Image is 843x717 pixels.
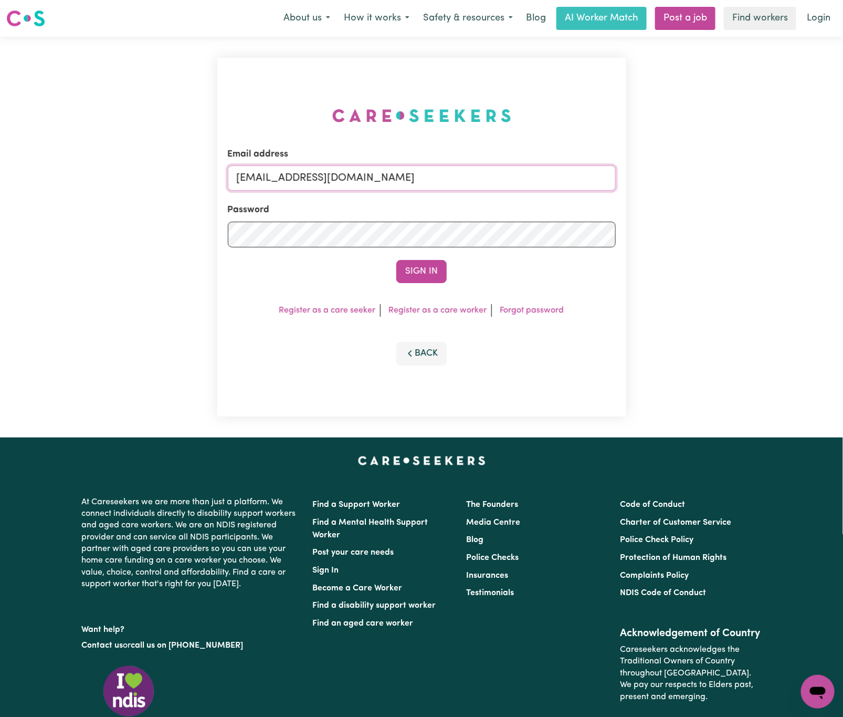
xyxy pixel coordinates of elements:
[312,601,436,610] a: Find a disability support worker
[620,640,762,707] p: Careseekers acknowledges the Traditional Owners of Country throughout [GEOGRAPHIC_DATA]. We pay o...
[466,589,514,597] a: Testimonials
[800,7,837,30] a: Login
[416,7,520,29] button: Safety & resources
[724,7,796,30] a: Find workers
[358,456,486,465] a: Careseekers home page
[655,7,715,30] a: Post a job
[389,306,487,315] a: Register as a care worker
[620,589,707,597] a: NDIS Code of Conduct
[466,501,518,509] a: The Founders
[620,518,732,527] a: Charter of Customer Service
[556,7,647,30] a: AI Worker Match
[620,554,727,562] a: Protection of Human Rights
[396,342,447,365] button: Back
[466,554,519,562] a: Police Checks
[279,306,376,315] a: Register as a care seeker
[620,571,689,580] a: Complaints Policy
[312,548,394,557] a: Post your care needs
[131,641,243,650] a: call us on [PHONE_NUMBER]
[81,636,300,656] p: or
[520,7,552,30] a: Blog
[396,260,447,283] button: Sign In
[466,536,483,544] a: Blog
[801,675,835,709] iframe: Button to launch messaging window
[6,6,45,30] a: Careseekers logo
[228,148,289,161] label: Email address
[620,627,762,640] h2: Acknowledgement of Country
[466,518,520,527] a: Media Centre
[620,501,686,509] a: Code of Conduct
[312,518,428,539] a: Find a Mental Health Support Worker
[620,536,694,544] a: Police Check Policy
[6,9,45,28] img: Careseekers logo
[312,619,413,628] a: Find an aged care worker
[81,641,123,650] a: Contact us
[81,620,300,636] p: Want help?
[81,492,300,595] p: At Careseekers we are more than just a platform. We connect individuals directly to disability su...
[312,501,400,509] a: Find a Support Worker
[312,584,402,593] a: Become a Care Worker
[228,165,616,191] input: Email address
[312,566,339,575] a: Sign In
[337,7,416,29] button: How it works
[277,7,337,29] button: About us
[228,203,270,217] label: Password
[466,571,508,580] a: Insurances
[500,306,564,315] a: Forgot password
